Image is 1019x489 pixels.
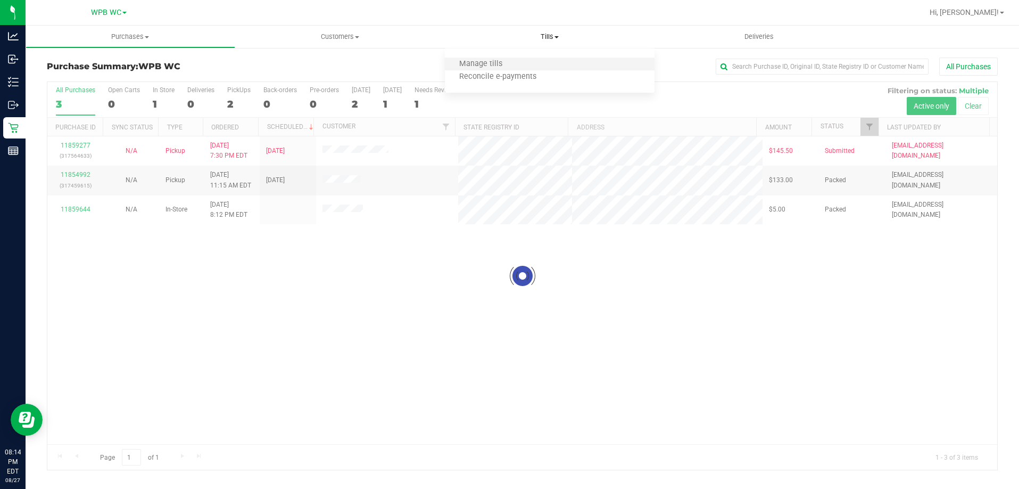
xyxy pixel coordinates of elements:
[26,26,235,48] a: Purchases
[445,26,655,48] a: Tills Manage tills Reconcile e-payments
[655,26,864,48] a: Deliveries
[5,447,21,476] p: 08:14 PM EDT
[8,31,19,42] inline-svg: Analytics
[8,100,19,110] inline-svg: Outbound
[930,8,999,17] span: Hi, [PERSON_NAME]!
[445,60,517,69] span: Manage tills
[8,77,19,87] inline-svg: Inventory
[5,476,21,484] p: 08/27
[47,62,364,71] h3: Purchase Summary:
[730,32,788,42] span: Deliveries
[8,54,19,64] inline-svg: Inbound
[716,59,929,75] input: Search Purchase ID, Original ID, State Registry ID or Customer Name...
[445,72,551,81] span: Reconcile e-payments
[11,404,43,436] iframe: Resource center
[235,26,445,48] a: Customers
[236,32,444,42] span: Customers
[8,145,19,156] inline-svg: Reports
[445,32,655,42] span: Tills
[939,58,998,76] button: All Purchases
[91,8,121,17] span: WPB WC
[138,61,180,71] span: WPB WC
[26,32,235,42] span: Purchases
[8,123,19,133] inline-svg: Retail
